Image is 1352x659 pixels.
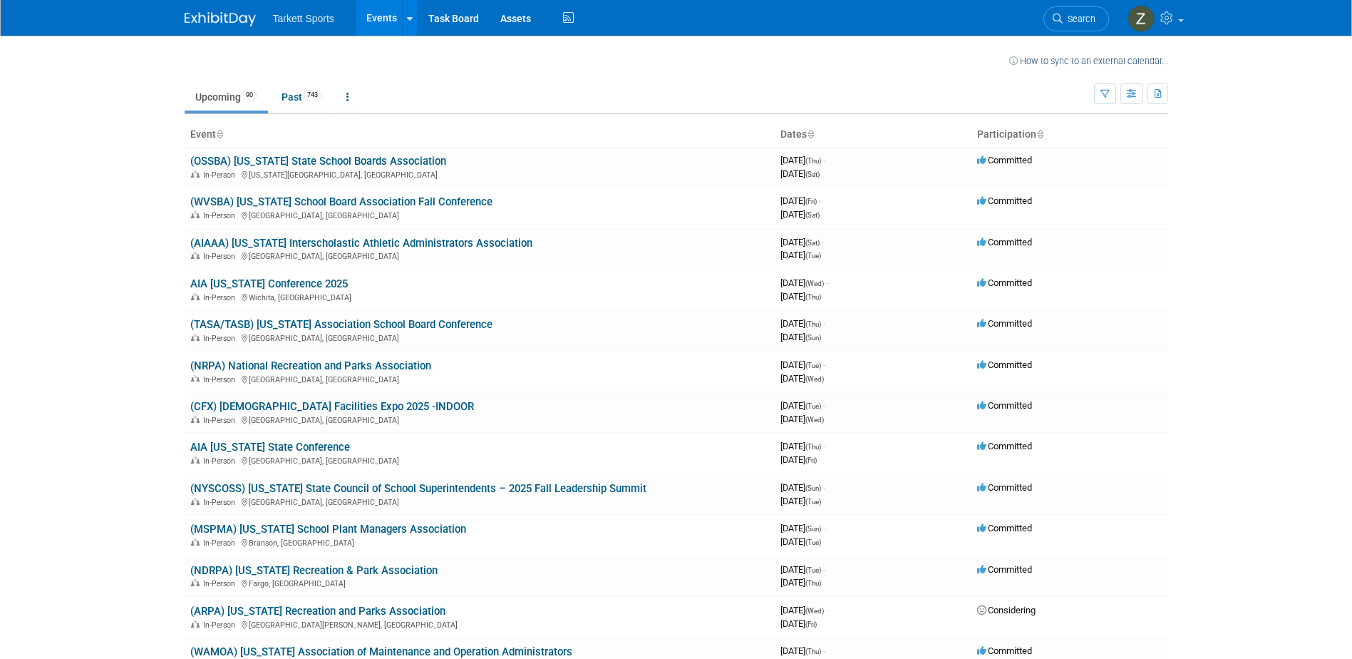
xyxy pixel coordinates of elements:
[191,416,200,423] img: In-Person Event
[780,482,825,493] span: [DATE]
[191,293,200,300] img: In-Person Event
[216,128,223,140] a: Sort by Event Name
[780,564,825,575] span: [DATE]
[977,523,1032,533] span: Committed
[190,155,446,168] a: (OSSBA) [US_STATE] State School Boards Association
[780,400,825,411] span: [DATE]
[190,618,769,630] div: [GEOGRAPHIC_DATA][PERSON_NAME], [GEOGRAPHIC_DATA]
[977,195,1032,206] span: Committed
[805,211,820,219] span: (Sat)
[780,209,820,220] span: [DATE]
[805,579,821,587] span: (Thu)
[190,441,350,454] a: AIA [US_STATE] State Conference
[805,157,821,165] span: (Thu)
[805,648,821,655] span: (Thu)
[203,252,239,261] span: In-Person
[805,498,821,506] span: (Tue)
[191,170,200,178] img: In-Person Event
[823,155,825,165] span: -
[203,456,239,466] span: In-Person
[780,195,821,206] span: [DATE]
[805,280,824,287] span: (Wed)
[780,155,825,165] span: [DATE]
[190,645,572,658] a: (WAMOA) [US_STATE] Association of Maintenance and Operation Administrators
[977,318,1032,329] span: Committed
[1127,5,1155,32] img: Zak Gasparovic
[203,579,239,588] span: In-Person
[191,456,200,464] img: In-Person Event
[191,620,200,628] img: In-Person Event
[780,577,821,588] span: [DATE]
[823,482,825,493] span: -
[823,645,825,656] span: -
[805,443,821,451] span: (Thu)
[805,320,821,328] span: (Thu)
[805,484,821,492] span: (Sun)
[191,375,200,382] img: In-Person Event
[805,293,821,301] span: (Thu)
[805,416,824,424] span: (Wed)
[190,237,532,250] a: (AIAAA) [US_STATE] Interscholastic Athletic Administrators Association
[780,496,821,506] span: [DATE]
[805,566,821,574] span: (Tue)
[780,168,820,179] span: [DATE]
[977,441,1032,451] span: Committed
[190,577,769,588] div: Fargo, [GEOGRAPHIC_DATA]
[203,170,239,180] span: In-Person
[780,318,825,329] span: [DATE]
[977,605,1036,615] span: Considering
[191,334,200,341] img: In-Person Event
[780,414,824,424] span: [DATE]
[242,90,257,101] span: 90
[826,277,828,288] span: -
[271,83,333,111] a: Past743
[190,496,769,507] div: [GEOGRAPHIC_DATA], [GEOGRAPHIC_DATA]
[977,237,1032,247] span: Committed
[190,536,769,548] div: Branson, [GEOGRAPHIC_DATA]
[780,441,825,451] span: [DATE]
[977,400,1032,411] span: Committed
[780,454,817,465] span: [DATE]
[826,605,828,615] span: -
[823,318,825,329] span: -
[780,237,824,247] span: [DATE]
[780,250,821,260] span: [DATE]
[823,564,825,575] span: -
[190,195,492,208] a: (WVSBA) [US_STATE] School Board Association Fall Conference
[971,123,1168,147] th: Participation
[780,618,817,629] span: [DATE]
[805,402,821,410] span: (Tue)
[190,373,769,384] div: [GEOGRAPHIC_DATA], [GEOGRAPHIC_DATA]
[805,525,821,533] span: (Sun)
[190,209,769,220] div: [GEOGRAPHIC_DATA], [GEOGRAPHIC_DATA]
[191,211,200,218] img: In-Person Event
[780,645,825,656] span: [DATE]
[203,538,239,548] span: In-Person
[823,359,825,370] span: -
[805,252,821,260] span: (Tue)
[805,239,820,247] span: (Sat)
[1063,14,1095,24] span: Search
[190,454,769,466] div: [GEOGRAPHIC_DATA], [GEOGRAPHIC_DATA]
[977,564,1032,575] span: Committed
[190,523,466,536] a: (MSPMA) [US_STATE] School Plant Managers Association
[190,400,474,413] a: (CFX) [DEMOGRAPHIC_DATA] Facilities Expo 2025 -INDOOR
[805,198,817,205] span: (Fri)
[190,605,445,618] a: (ARPA) [US_STATE] Recreation and Parks Association
[822,237,824,247] span: -
[190,564,438,577] a: (NDRPA) [US_STATE] Recreation & Park Association
[977,277,1032,288] span: Committed
[191,538,200,546] img: In-Person Event
[823,523,825,533] span: -
[191,498,200,505] img: In-Person Event
[185,12,256,26] img: ExhibitDay
[977,155,1032,165] span: Committed
[203,293,239,302] span: In-Person
[823,441,825,451] span: -
[977,482,1032,493] span: Committed
[819,195,821,206] span: -
[303,90,322,101] span: 743
[203,498,239,507] span: In-Person
[191,252,200,259] img: In-Person Event
[823,400,825,411] span: -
